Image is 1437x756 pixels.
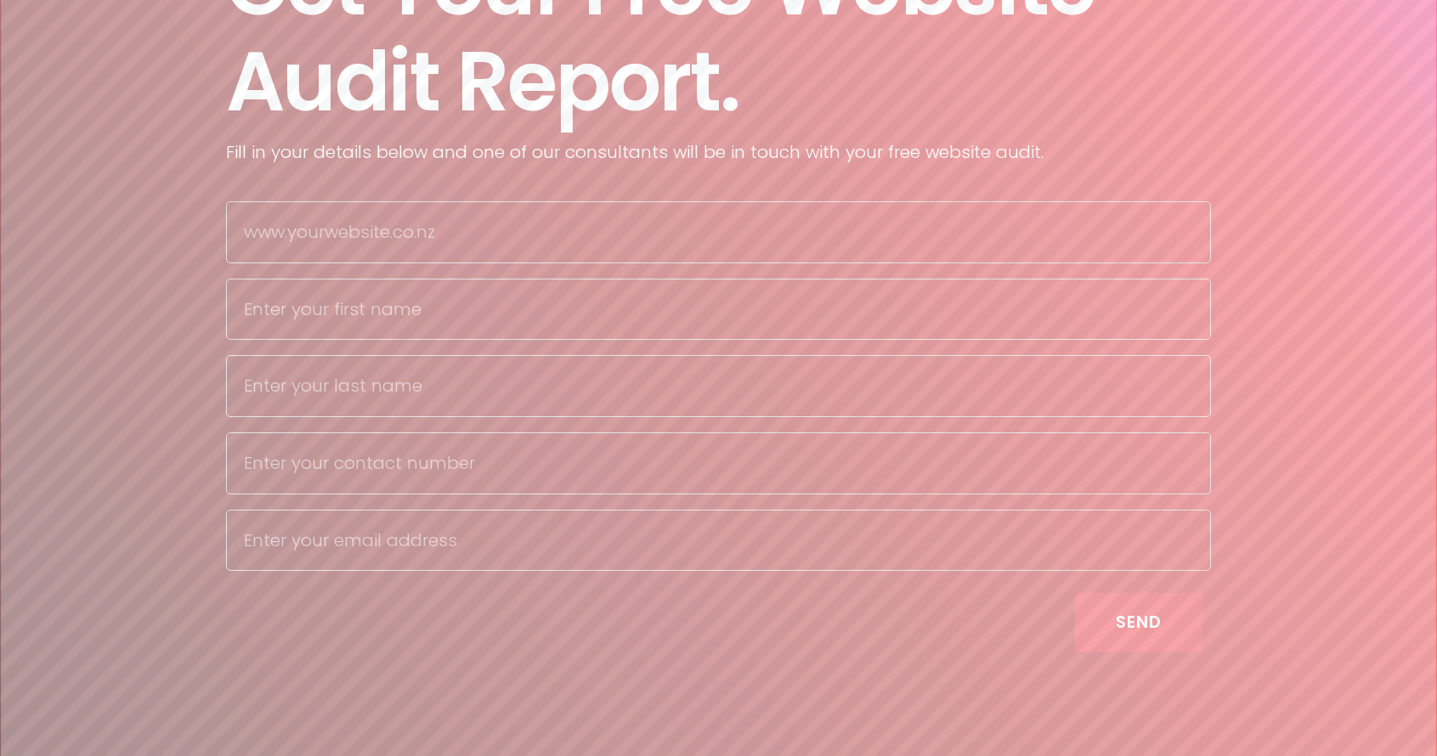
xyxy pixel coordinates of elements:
[226,279,1212,341] input: Enter your first name
[226,138,1212,167] p: Fill in your details below and one of our consultants will be in touch with your free website audit.
[226,510,1212,572] input: Enter your email address
[226,432,1212,494] input: Enter your contact number
[226,201,1212,263] input: www.yourwebsite.co.nz
[1075,593,1202,652] button: Send
[226,355,1212,417] input: Enter your last name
